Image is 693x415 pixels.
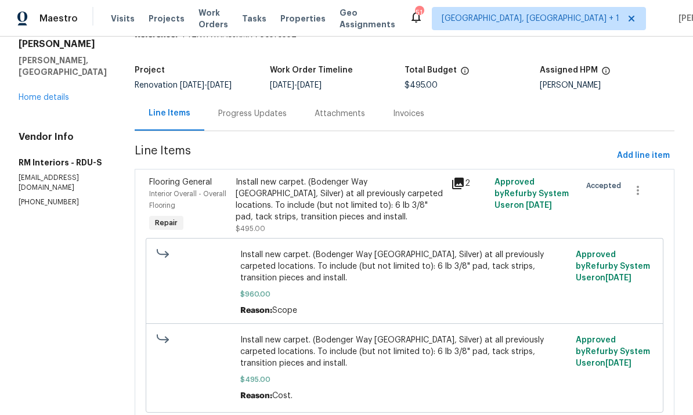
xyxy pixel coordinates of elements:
h2: 1114 [PERSON_NAME] [19,27,107,50]
div: Install new carpet. (Bodenger Way [GEOGRAPHIC_DATA], Silver) at all previously carpeted locations... [236,176,445,223]
span: $495.00 [240,374,568,385]
div: Invoices [393,108,424,120]
span: [DATE] [605,359,631,367]
span: Reason: [240,306,272,315]
h5: Assigned HPM [540,66,598,74]
span: Install new carpet. (Bodenger Way [GEOGRAPHIC_DATA], Silver) at all previously carpeted locations... [240,249,568,284]
span: Flooring General [149,178,212,186]
span: [DATE] [207,81,232,89]
span: Maestro [39,13,78,24]
span: Repair [150,217,182,229]
span: Interior Overall - Overall Flooring [149,190,226,209]
span: Scope [272,306,297,315]
span: Projects [149,13,185,24]
span: Approved by Refurby System User on [495,178,569,210]
span: [GEOGRAPHIC_DATA], [GEOGRAPHIC_DATA] + 1 [442,13,619,24]
span: Approved by Refurby System User on [576,336,650,367]
span: Accepted [586,180,626,192]
h5: [PERSON_NAME], [GEOGRAPHIC_DATA] [19,55,107,78]
span: Visits [111,13,135,24]
h5: Project [135,66,165,74]
span: The total cost of line items that have been proposed by Opendoor. This sum includes line items th... [460,66,470,81]
span: $960.00 [240,288,568,300]
span: Reason: [240,392,272,400]
span: $495.00 [236,225,265,232]
span: [DATE] [526,201,552,210]
span: The hpm assigned to this work order. [601,66,611,81]
div: Line Items [149,107,190,119]
span: [DATE] [270,81,294,89]
span: [DATE] [180,81,204,89]
div: Attachments [315,108,365,120]
h5: Total Budget [405,66,457,74]
span: Install new carpet. (Bodenger Way [GEOGRAPHIC_DATA], Silver) at all previously carpeted locations... [240,334,568,369]
div: Progress Updates [218,108,287,120]
span: Renovation [135,81,232,89]
span: Cost. [272,392,293,400]
span: Add line item [617,149,670,163]
span: - [270,81,322,89]
div: 51 [415,7,423,19]
span: Geo Assignments [340,7,395,30]
span: [DATE] [605,274,631,282]
button: Add line item [612,145,674,167]
span: Tasks [242,15,266,23]
div: 2 [451,176,487,190]
span: $495.00 [405,81,438,89]
span: Line Items [135,145,612,167]
h5: RM Interiors - RDU-S [19,157,107,168]
p: [EMAIL_ADDRESS][DOMAIN_NAME] [19,173,107,193]
span: [DATE] [297,81,322,89]
h5: Work Order Timeline [270,66,353,74]
p: [PHONE_NUMBER] [19,197,107,207]
div: [PERSON_NAME] [540,81,675,89]
a: Home details [19,93,69,102]
span: - [180,81,232,89]
span: Properties [280,13,326,24]
span: Work Orders [198,7,228,30]
h4: Vendor Info [19,131,107,143]
span: Approved by Refurby System User on [576,251,650,282]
